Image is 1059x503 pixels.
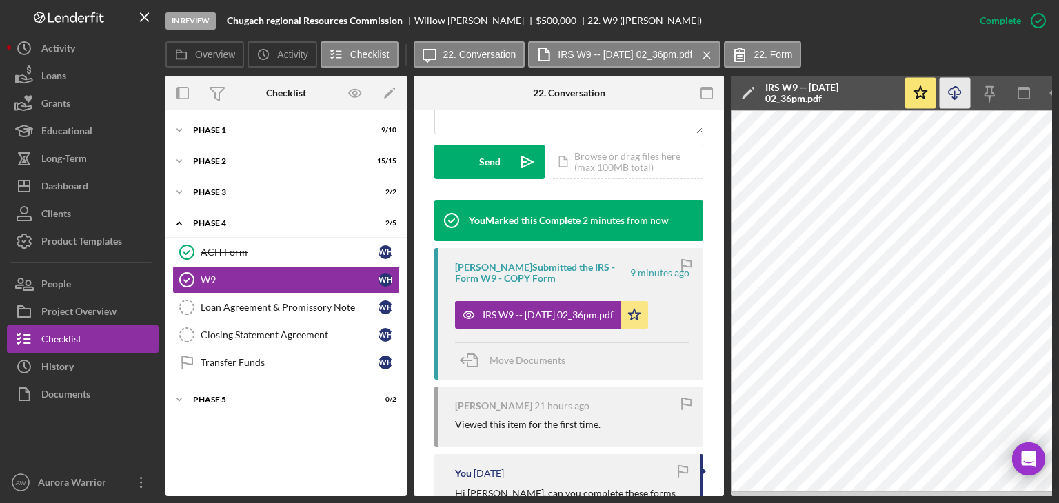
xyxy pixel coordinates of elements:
button: Send [434,145,545,179]
time: 2025-09-18 21:51 [534,400,589,411]
button: Checklist [321,41,399,68]
label: Checklist [350,49,390,60]
div: IRS W9 -- [DATE] 02_36pm.pdf [765,82,896,104]
div: IRS W9 -- [DATE] 02_36pm.pdf [483,309,614,320]
button: IRS W9 -- [DATE] 02_36pm.pdf [528,41,720,68]
button: 22. Conversation [414,41,525,68]
div: You [455,468,472,479]
div: Loan Agreement & Promissory Note [201,302,379,313]
div: People [41,270,71,301]
time: 2025-09-19 18:36 [630,267,689,278]
button: IRS W9 -- [DATE] 02_36pm.pdf [455,301,648,329]
button: Grants [7,90,159,117]
time: 2025-09-15 18:48 [474,468,504,479]
div: W H [379,328,392,342]
a: Loan Agreement & Promissory NoteWH [172,294,400,321]
div: Phase 2 [193,157,362,165]
div: Aurora Warrior [34,469,124,500]
div: Clients [41,200,71,231]
div: Activity [41,34,75,65]
div: W H [379,300,392,314]
a: ACH FormWH [172,238,400,266]
a: Transfer FundsWH [172,349,400,376]
button: Move Documents [455,343,579,378]
div: Send [479,145,501,179]
div: You Marked this Complete [469,215,581,226]
div: 2 / 5 [372,219,396,227]
div: Closing Statement Agreement [201,329,379,340]
label: Activity [277,49,307,60]
button: Checklist [7,325,159,353]
div: In Review [165,12,216,30]
button: History [7,353,159,380]
button: Activity [7,34,159,62]
span: $500,000 [536,14,576,26]
div: Willow [PERSON_NAME] [414,15,536,26]
button: Educational [7,117,159,145]
div: Checklist [266,88,306,99]
button: Documents [7,380,159,408]
div: [PERSON_NAME] Submitted the IRS - Form W9 - COPY Form [455,262,628,284]
button: Project Overview [7,298,159,325]
div: W H [379,245,392,259]
button: People [7,270,159,298]
div: Open Intercom Messenger [1012,442,1045,475]
div: Phase 4 [193,219,362,227]
div: Loans [41,62,66,93]
div: W9 [201,274,379,285]
div: Dashboard [41,172,88,203]
div: Transfer Funds [201,357,379,368]
button: Loans [7,62,159,90]
a: W9WH [172,266,400,294]
time: 2025-09-19 18:47 [583,215,669,226]
button: Long-Term [7,145,159,172]
div: Phase 1 [193,126,362,134]
label: Overview [195,49,235,60]
div: Complete [980,7,1021,34]
div: 22. W9 ([PERSON_NAME]) [587,15,702,26]
div: Checklist [41,325,81,356]
div: Documents [41,380,90,411]
div: 15 / 15 [372,157,396,165]
div: Grants [41,90,70,121]
button: Overview [165,41,244,68]
button: Clients [7,200,159,227]
div: Educational [41,117,92,148]
div: Viewed this item for the first time. [455,419,601,430]
label: 22. Form [754,49,792,60]
label: IRS W9 -- [DATE] 02_36pm.pdf [558,49,692,60]
b: Chugach regional Resources Commission [227,15,403,26]
button: Product Templates [7,227,159,255]
button: Dashboard [7,172,159,200]
div: Phase 5 [193,396,362,404]
button: 22. Form [724,41,801,68]
div: W H [379,356,392,369]
button: Complete [966,7,1052,34]
label: 22. Conversation [443,49,516,60]
div: Project Overview [41,298,117,329]
div: 9 / 10 [372,126,396,134]
div: Long-Term [41,145,87,176]
div: W H [379,273,392,287]
button: Activity [248,41,316,68]
div: 0 / 2 [372,396,396,404]
div: 22. Conversation [533,88,605,99]
span: Move Documents [490,354,565,366]
button: AWAurora Warrior [7,469,159,496]
div: History [41,353,74,384]
div: ACH Form [201,247,379,258]
text: AW [15,479,26,486]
